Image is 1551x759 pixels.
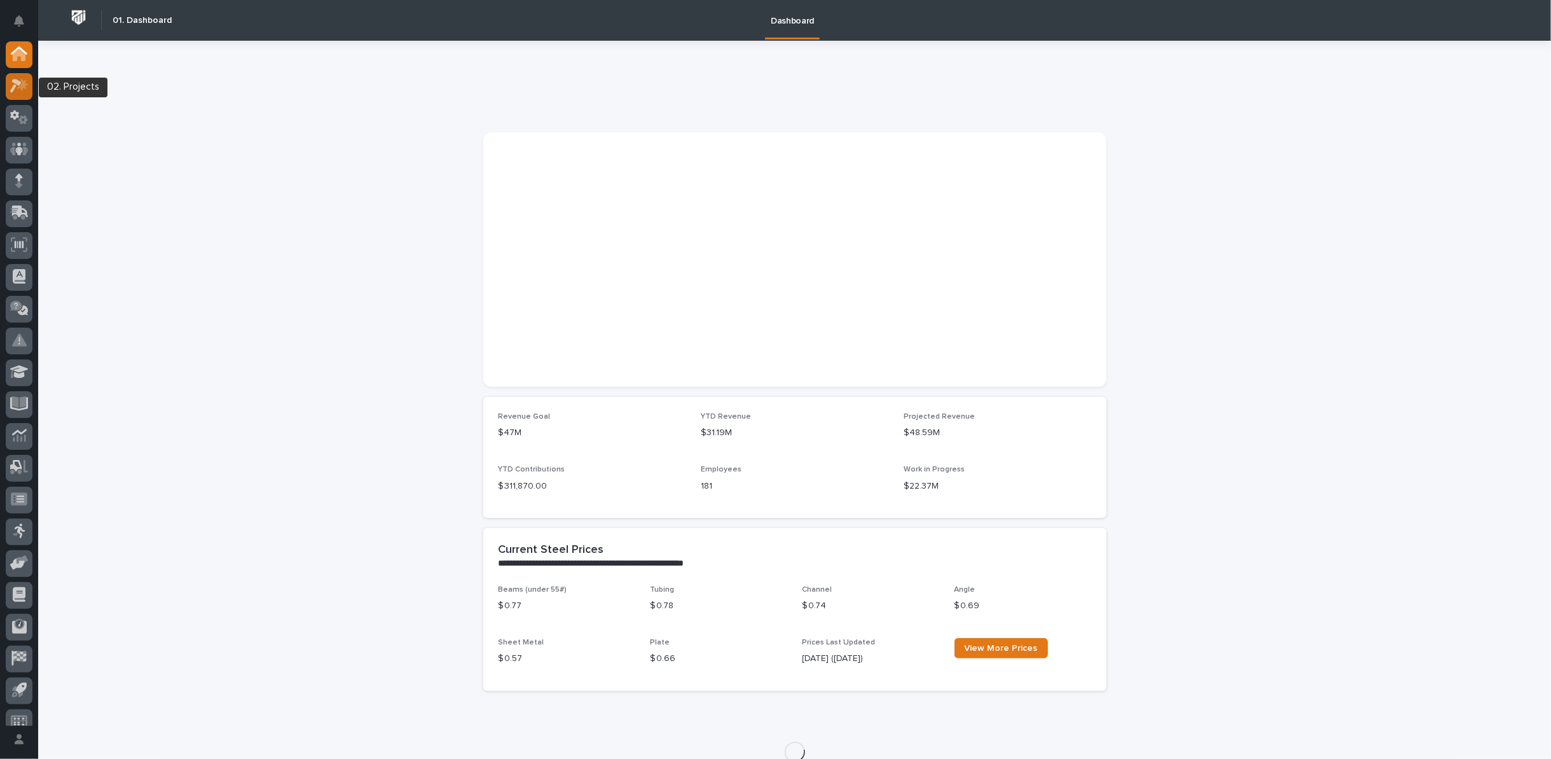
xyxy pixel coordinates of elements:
[499,599,635,613] p: $ 0.77
[701,466,741,473] span: Employees
[499,426,686,440] p: $47M
[651,599,787,613] p: $ 0.78
[67,6,90,29] img: Workspace Logo
[113,15,172,26] h2: 01. Dashboard
[499,543,604,557] h2: Current Steel Prices
[499,413,551,421] span: Revenue Goal
[651,652,787,665] p: $ 0.66
[803,652,939,665] p: [DATE] ([DATE])
[904,466,965,473] span: Work in Progress
[955,599,1091,613] p: $ 0.69
[965,644,1038,653] span: View More Prices
[499,466,565,473] span: YTD Contributions
[499,480,686,493] p: $ 311,870.00
[16,15,32,36] div: Notifications
[6,8,32,34] button: Notifications
[904,426,1091,440] p: $48.59M
[803,586,832,594] span: Channel
[701,480,888,493] p: 181
[499,586,567,594] span: Beams (under 55#)
[701,413,751,421] span: YTD Revenue
[651,639,670,646] span: Plate
[955,586,975,594] span: Angle
[651,586,675,594] span: Tubing
[904,413,975,421] span: Projected Revenue
[803,599,939,613] p: $ 0.74
[955,638,1048,658] a: View More Prices
[499,639,544,646] span: Sheet Metal
[803,639,876,646] span: Prices Last Updated
[701,426,888,440] p: $31.19M
[904,480,1091,493] p: $22.37M
[499,652,635,665] p: $ 0.57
